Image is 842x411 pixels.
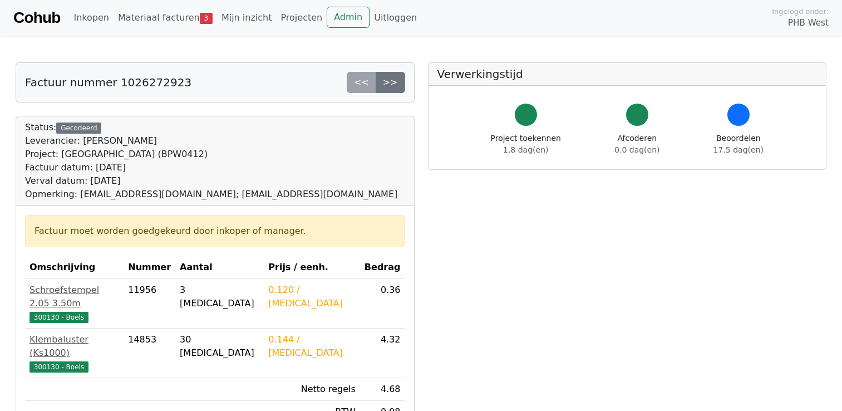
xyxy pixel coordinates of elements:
[180,333,259,360] div: 30 [MEDICAL_DATA]
[69,7,113,29] a: Inkopen
[25,256,124,279] th: Omschrijving
[614,133,659,156] div: Afcoderen
[25,188,397,201] div: Opmerking: [EMAIL_ADDRESS][DOMAIN_NAME]; [EMAIL_ADDRESS][DOMAIN_NAME]
[437,67,818,81] h5: Verwerkingstijd
[56,123,101,134] div: Gecodeerd
[175,256,264,279] th: Aantal
[360,256,405,279] th: Bedrag
[25,121,397,201] div: Status:
[491,133,561,156] div: Project toekennen
[772,6,829,17] span: Ingelogd onder:
[29,333,119,373] a: Klembaluster (Ks1000)300130 - Boels
[370,7,421,29] a: Uitloggen
[268,333,356,360] div: 0.144 / [MEDICAL_DATA]
[200,13,213,24] span: 3
[25,174,397,188] div: Verval datum: [DATE]
[114,7,217,29] a: Materiaal facturen3
[124,256,175,279] th: Nummer
[29,283,119,310] div: Schroefstempel 2.05 3.50m
[360,329,405,378] td: 4.32
[180,283,259,310] div: 3 [MEDICAL_DATA]
[268,283,356,310] div: 0.120 / [MEDICAL_DATA]
[25,161,397,174] div: Factuur datum: [DATE]
[503,145,548,154] span: 1.8 dag(en)
[29,283,119,324] a: Schroefstempel 2.05 3.50m300130 - Boels
[264,256,360,279] th: Prijs / eenh.
[25,76,191,89] h5: Factuur nummer 1026272923
[29,312,88,323] span: 300130 - Boels
[35,224,396,238] div: Factuur moet worden goedgekeurd door inkoper of manager.
[788,17,829,30] span: PHB West
[25,134,397,148] div: Leverancier: [PERSON_NAME]
[713,133,764,156] div: Beoordelen
[29,361,88,373] span: 300130 - Boels
[614,145,659,154] span: 0.0 dag(en)
[124,329,175,378] td: 14853
[124,279,175,329] td: 11956
[276,7,327,29] a: Projecten
[360,378,405,401] td: 4.68
[376,72,405,93] a: >>
[264,378,360,401] td: Netto regels
[13,4,60,31] a: Cohub
[360,279,405,329] td: 0.36
[25,148,397,161] div: Project: [GEOGRAPHIC_DATA] (BPW0412)
[217,7,277,29] a: Mijn inzicht
[29,333,119,360] div: Klembaluster (Ks1000)
[713,145,764,154] span: 17.5 dag(en)
[327,7,370,28] a: Admin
